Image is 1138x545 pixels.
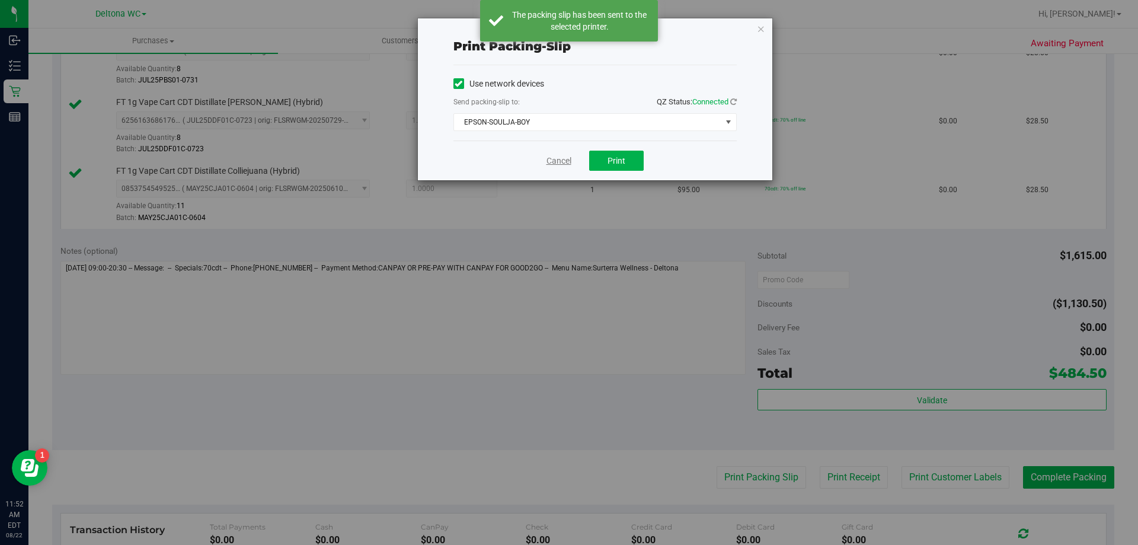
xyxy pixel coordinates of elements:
[35,448,49,463] iframe: Resource center unread badge
[589,151,644,171] button: Print
[721,114,736,130] span: select
[453,97,520,107] label: Send packing-slip to:
[12,450,47,486] iframe: Resource center
[692,97,728,106] span: Connected
[608,156,625,165] span: Print
[454,114,721,130] span: EPSON-SOULJA-BOY
[546,155,571,167] a: Cancel
[453,78,544,90] label: Use network devices
[453,39,571,53] span: Print packing-slip
[510,9,649,33] div: The packing slip has been sent to the selected printer.
[657,97,737,106] span: QZ Status:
